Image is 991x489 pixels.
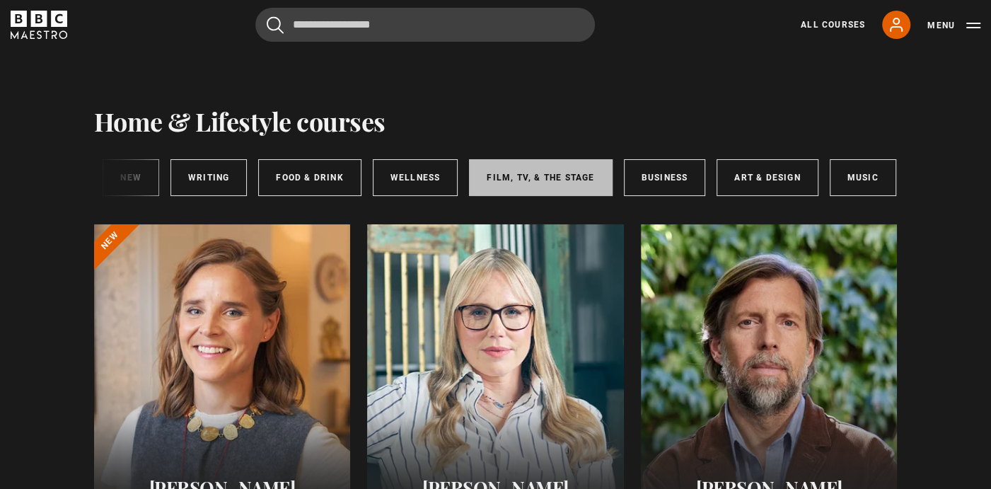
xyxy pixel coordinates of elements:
[624,159,706,196] a: Business
[94,106,386,136] h1: Home & Lifestyle courses
[373,159,458,196] a: Wellness
[717,159,818,196] a: Art & Design
[267,16,284,34] button: Submit the search query
[830,159,896,196] a: Music
[801,18,865,31] a: All Courses
[11,11,67,39] svg: BBC Maestro
[258,159,361,196] a: Food & Drink
[927,18,980,33] button: Toggle navigation
[469,159,612,196] a: Film, TV, & The Stage
[170,159,247,196] a: Writing
[255,8,595,42] input: Search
